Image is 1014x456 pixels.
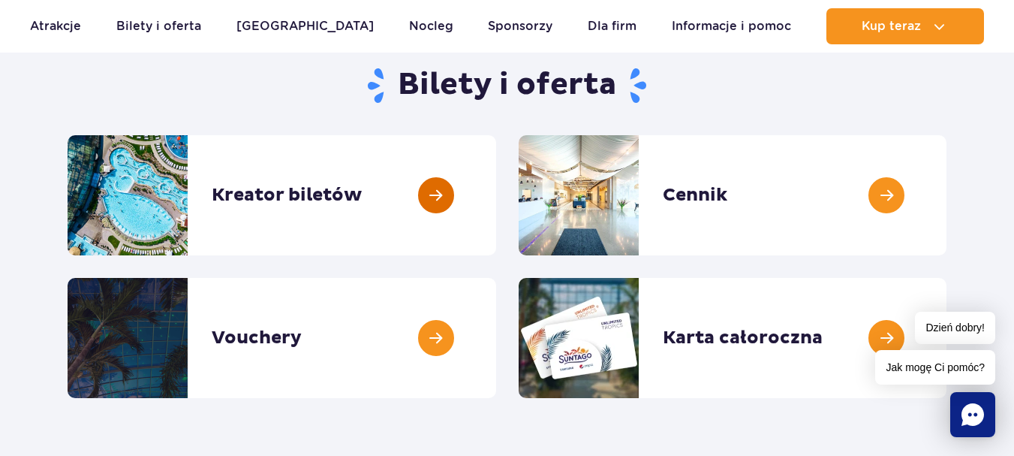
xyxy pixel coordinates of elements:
[826,8,984,44] button: Kup teraz
[116,8,201,44] a: Bilety i oferta
[915,312,995,344] span: Dzień dobry!
[409,8,453,44] a: Nocleg
[30,8,81,44] a: Atrakcje
[236,8,374,44] a: [GEOGRAPHIC_DATA]
[875,350,995,385] span: Jak mogę Ci pomóc?
[862,20,921,33] span: Kup teraz
[68,66,946,105] h1: Bilety i oferta
[488,8,552,44] a: Sponsorzy
[672,8,791,44] a: Informacje i pomoc
[950,392,995,437] div: Chat
[588,8,636,44] a: Dla firm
